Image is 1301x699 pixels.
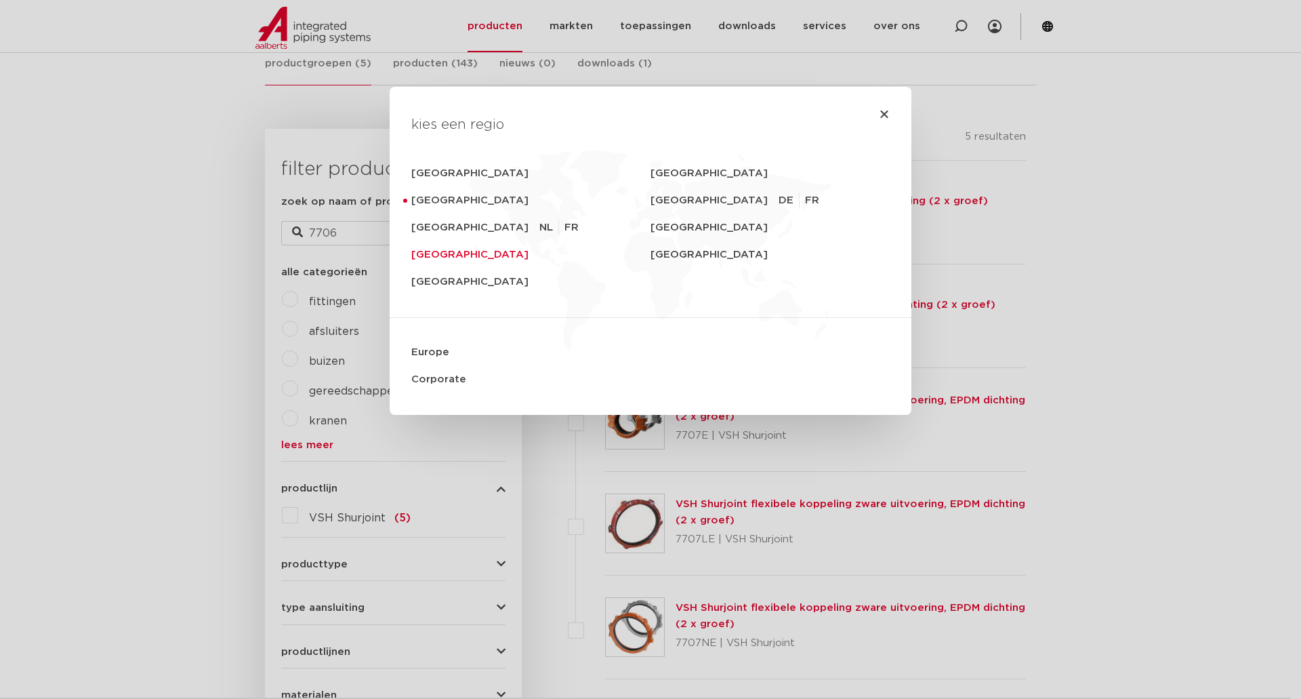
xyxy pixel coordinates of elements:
a: [GEOGRAPHIC_DATA] [650,187,779,214]
a: Europe [411,339,890,366]
a: NL [539,220,559,236]
a: [GEOGRAPHIC_DATA] [411,214,539,241]
a: [GEOGRAPHIC_DATA] [411,241,650,268]
a: [GEOGRAPHIC_DATA] [411,160,650,187]
h4: kies een regio [411,114,890,136]
ul: [GEOGRAPHIC_DATA] [539,214,579,241]
a: Close [879,108,890,119]
a: [GEOGRAPHIC_DATA] [411,187,650,214]
a: FR [564,220,579,236]
a: FR [805,193,825,209]
nav: Menu [411,160,890,393]
a: [GEOGRAPHIC_DATA] [411,268,650,296]
a: DE [779,193,800,209]
a: Corporate [411,366,890,393]
a: [GEOGRAPHIC_DATA] [650,214,890,241]
a: [GEOGRAPHIC_DATA] [650,160,890,187]
a: [GEOGRAPHIC_DATA] [650,241,890,268]
ul: [GEOGRAPHIC_DATA] [779,187,830,214]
